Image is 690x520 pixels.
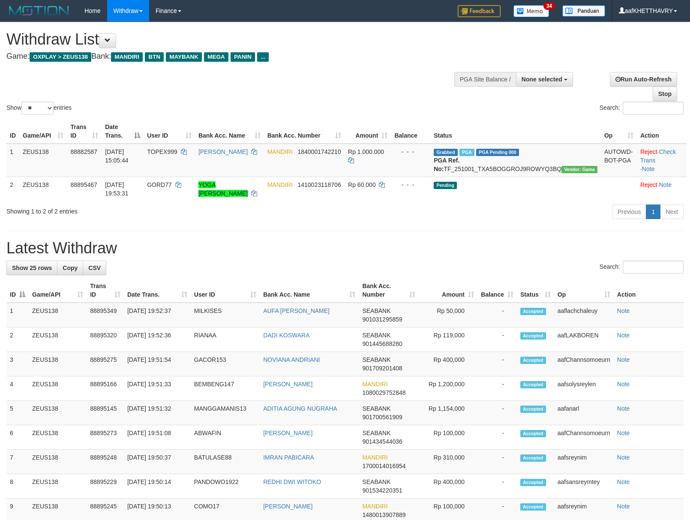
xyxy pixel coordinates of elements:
[391,119,430,144] th: Balance
[267,181,293,188] span: MANDIRI
[600,261,684,274] label: Search:
[231,52,255,62] span: PANIN
[610,72,677,87] a: Run Auto-Refresh
[29,278,87,303] th: Game/API: activate to sort column ascending
[637,144,687,177] td: · ·
[520,430,546,437] span: Accepted
[617,356,630,363] a: Note
[394,180,427,189] div: - - -
[6,204,281,216] div: Showing 1 to 2 of 2 entries
[257,52,269,62] span: ...
[640,148,657,155] a: Reject
[419,328,477,352] td: Rp 119,000
[145,52,164,62] span: BTN
[191,278,260,303] th: User ID: activate to sort column ascending
[166,52,202,62] span: MAYBANK
[29,450,87,474] td: ZEUS138
[29,401,87,425] td: ZEUS138
[30,52,91,62] span: OXPLAY > ZEUS138
[419,450,477,474] td: Rp 310,000
[267,148,293,155] span: MANDIRI
[362,454,387,461] span: MANDIRI
[263,430,312,436] a: [PERSON_NAME]
[6,278,29,303] th: ID: activate to sort column descending
[362,340,402,347] span: Copy 901445688280 to clipboard
[195,119,264,144] th: Bank Acc. Name: activate to sort column ascending
[6,102,72,114] label: Show entries
[87,352,124,376] td: 88895275
[67,119,102,144] th: Trans ID: activate to sort column ascending
[554,328,614,352] td: aafLAKBOREN
[419,303,477,328] td: Rp 50,000
[198,148,248,155] a: [PERSON_NAME]
[191,376,260,401] td: BEMBENG147
[6,450,29,474] td: 7
[520,308,546,315] span: Accepted
[12,265,52,271] span: Show 25 rows
[29,376,87,401] td: ZEUS138
[362,365,402,372] span: Copy 901709201408 to clipboard
[124,376,191,401] td: [DATE] 19:51:33
[191,328,260,352] td: RIANAA
[394,147,427,156] div: - - -
[543,2,555,10] span: 34
[660,204,684,219] a: Next
[198,181,248,197] a: YOGA [PERSON_NAME]
[263,332,309,339] a: DADI KOSWARA
[419,474,477,499] td: Rp 400,000
[623,261,684,274] input: Search:
[87,328,124,352] td: 88895320
[477,474,517,499] td: -
[297,148,341,155] span: Copy 1840001742210 to clipboard
[554,474,614,499] td: aafsansreymtey
[554,352,614,376] td: aafChannsomoeurn
[124,401,191,425] td: [DATE] 19:51:32
[70,148,97,155] span: 88882587
[562,5,605,17] img: panduan.png
[617,478,630,485] a: Note
[601,119,637,144] th: Op: activate to sort column ascending
[520,479,546,486] span: Accepted
[6,401,29,425] td: 5
[191,425,260,450] td: ABWAFIN
[6,144,19,177] td: 1
[124,425,191,450] td: [DATE] 19:51:08
[345,119,391,144] th: Amount: activate to sort column ascending
[362,316,402,323] span: Copy 901031295859 to clipboard
[623,102,684,114] input: Search:
[362,389,405,396] span: Copy 1080029752848 to clipboard
[29,328,87,352] td: ZEUS138
[614,278,684,303] th: Action
[6,119,19,144] th: ID
[434,149,458,156] span: Grabbed
[617,381,630,388] a: Note
[520,332,546,340] span: Accepted
[6,240,684,257] h1: Latest Withdraw
[88,265,101,271] span: CSV
[653,87,677,101] a: Stop
[640,181,657,188] a: Reject
[63,265,78,271] span: Copy
[419,352,477,376] td: Rp 400,000
[642,165,655,172] a: Note
[124,450,191,474] td: [DATE] 19:50:37
[21,102,54,114] select: Showentries
[57,261,83,275] a: Copy
[260,278,359,303] th: Bank Acc. Name: activate to sort column ascending
[434,182,457,189] span: Pending
[637,177,687,201] td: ·
[263,503,312,510] a: [PERSON_NAME]
[617,405,630,412] a: Note
[362,487,402,494] span: Copy 901534220351 to clipboard
[477,278,517,303] th: Balance: activate to sort column ascending
[29,425,87,450] td: ZEUS138
[263,381,312,388] a: [PERSON_NAME]
[124,352,191,376] td: [DATE] 19:51:54
[520,406,546,413] span: Accepted
[477,303,517,328] td: -
[419,425,477,450] td: Rp 100,000
[147,181,172,188] span: GORD77
[476,149,519,156] span: PGA Pending
[204,52,228,62] span: MEGA
[105,148,129,164] span: [DATE] 15:05:44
